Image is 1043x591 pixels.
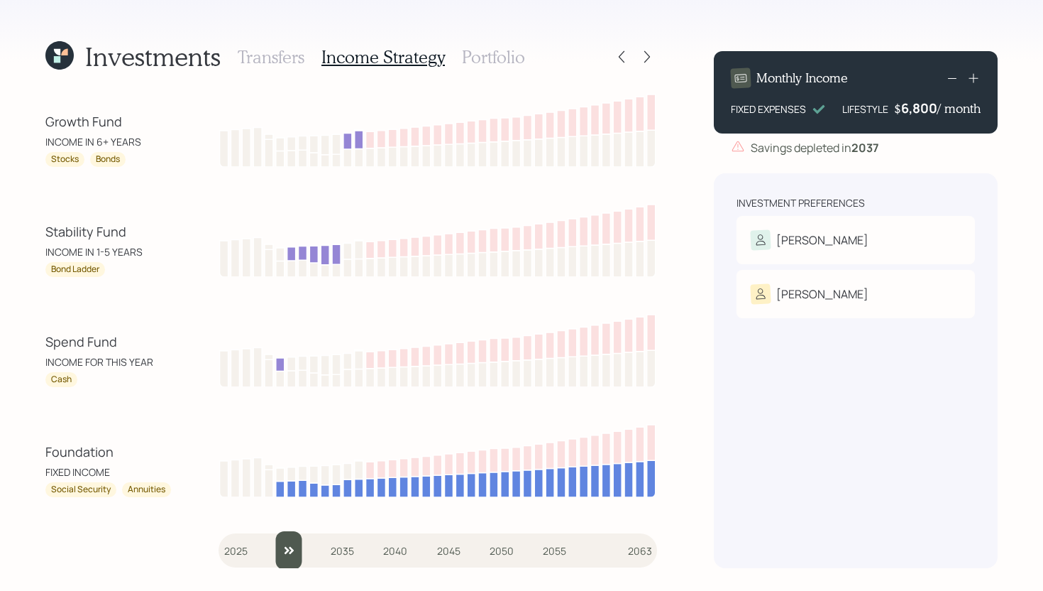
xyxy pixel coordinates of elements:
div: Bonds [96,153,120,166]
b: 2037 [851,140,879,156]
div: Social Security [51,484,111,496]
h3: Portfolio [462,47,525,67]
h4: $ [894,101,901,116]
div: Savings depleted in [751,139,879,156]
div: INCOME FOR THIS YEAR [45,354,173,369]
div: LIFESTYLE [842,102,888,116]
div: Bond Ladder [51,264,99,276]
div: Investment Preferences [736,196,865,210]
h4: Monthly Income [756,70,848,86]
div: [PERSON_NAME] [776,286,868,303]
div: Stocks [51,153,79,166]
h3: Transfers [238,47,304,67]
div: 6,800 [901,99,937,116]
div: Foundation [45,443,173,462]
h4: / month [937,101,981,116]
div: INCOME IN 6+ YEARS [45,134,173,149]
div: FIXED EXPENSES [731,102,806,116]
div: Growth Fund [45,112,173,131]
h1: Investments [85,41,221,72]
div: Spend Fund [45,332,173,352]
div: INCOME IN 1-5 YEARS [45,244,173,259]
div: Stability Fund [45,222,173,242]
div: [PERSON_NAME] [776,232,868,249]
div: Cash [51,374,72,386]
div: Annuities [128,484,165,496]
h3: Income Strategy [321,47,445,67]
div: FIXED INCOME [45,465,173,479]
